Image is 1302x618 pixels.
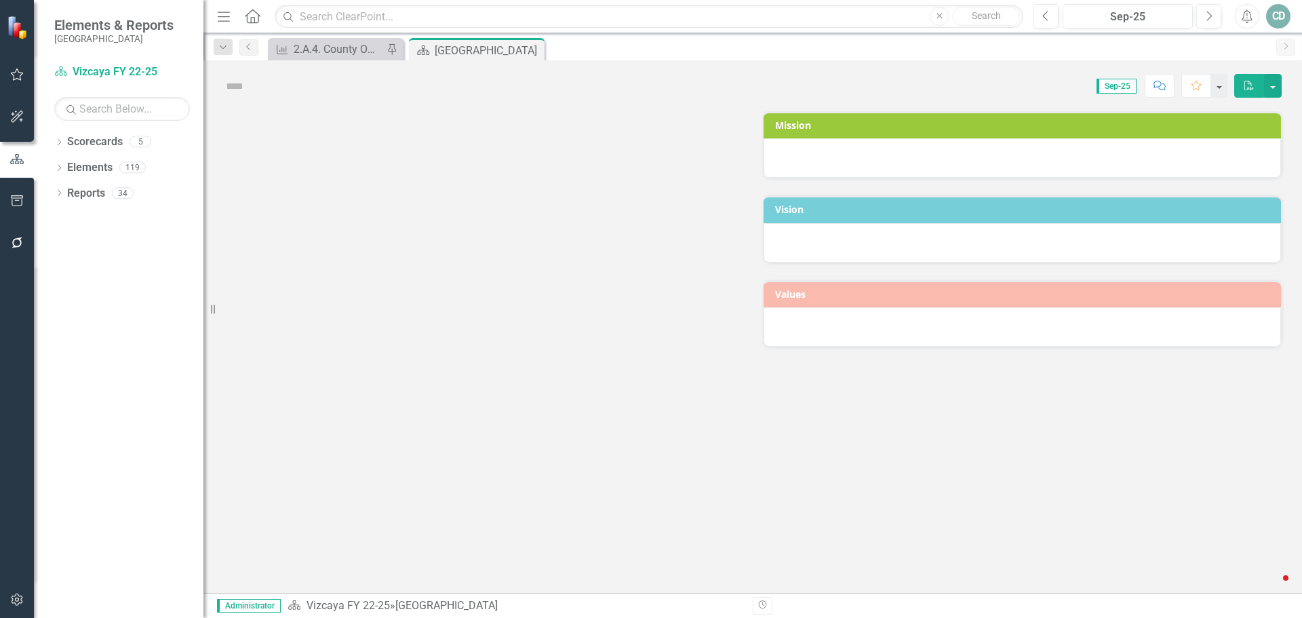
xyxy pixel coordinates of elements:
span: Administrator [217,599,281,613]
div: 119 [119,162,146,174]
div: 34 [112,187,134,199]
a: Vizcaya FY 22-25 [307,599,390,612]
iframe: Intercom live chat [1256,572,1288,604]
img: ClearPoint Strategy [7,15,31,39]
a: Reports [67,186,105,201]
input: Search ClearPoint... [275,5,1023,28]
span: Search [972,10,1001,21]
a: 2.A.4. County Officials: Strengthen awareness among MDC elected officials by meeting in person wi... [271,41,383,58]
h3: Mission [775,120,1274,130]
span: Elements & Reports [54,17,174,33]
div: [GEOGRAPHIC_DATA] [435,42,541,59]
div: [GEOGRAPHIC_DATA] [395,599,498,612]
div: 2.A.4. County Officials: Strengthen awareness among MDC elected officials by meeting in person wi... [294,41,383,58]
a: Elements [67,160,113,176]
button: Search [952,7,1020,26]
div: Sep-25 [1067,9,1188,25]
h3: Vision [775,204,1274,214]
div: » [288,598,743,614]
span: Sep-25 [1097,79,1137,94]
small: [GEOGRAPHIC_DATA] [54,33,174,44]
a: Vizcaya FY 22-25 [54,64,190,80]
a: Scorecards [67,134,123,150]
div: 5 [130,136,151,148]
input: Search Below... [54,97,190,121]
img: Not Defined [224,75,245,97]
button: Sep-25 [1063,4,1193,28]
h3: Values [775,289,1274,299]
button: CD [1266,4,1290,28]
